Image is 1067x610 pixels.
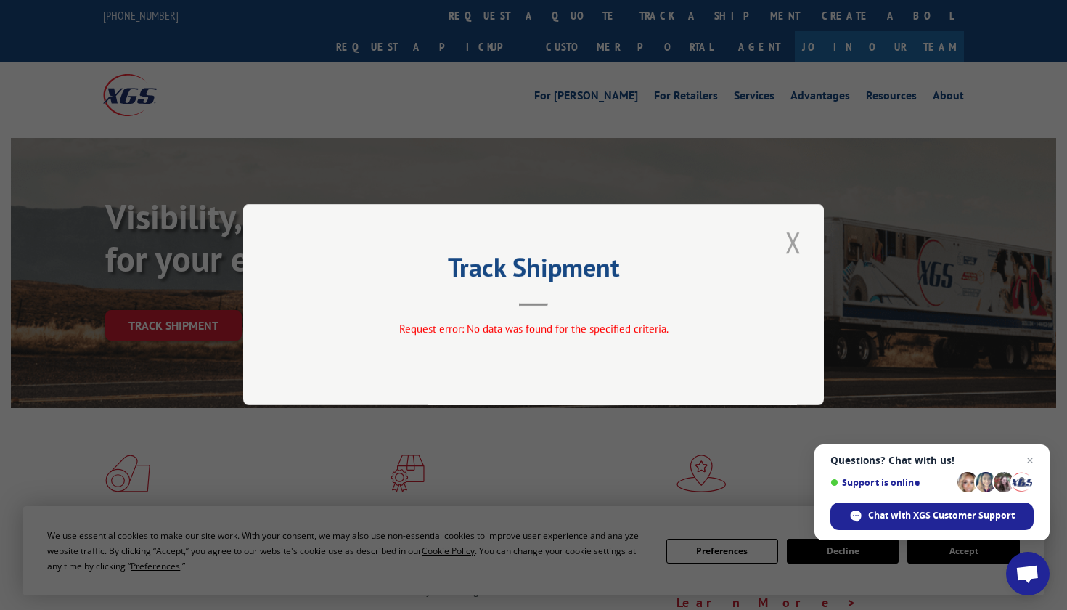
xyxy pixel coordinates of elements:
[399,322,669,336] span: Request error: No data was found for the specified criteria.
[830,455,1034,466] span: Questions? Chat with us!
[830,503,1034,530] span: Chat with XGS Customer Support
[316,257,751,285] h2: Track Shipment
[1006,552,1050,595] a: Open chat
[830,477,952,488] span: Support is online
[781,222,806,262] button: Close modal
[868,509,1015,522] span: Chat with XGS Customer Support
